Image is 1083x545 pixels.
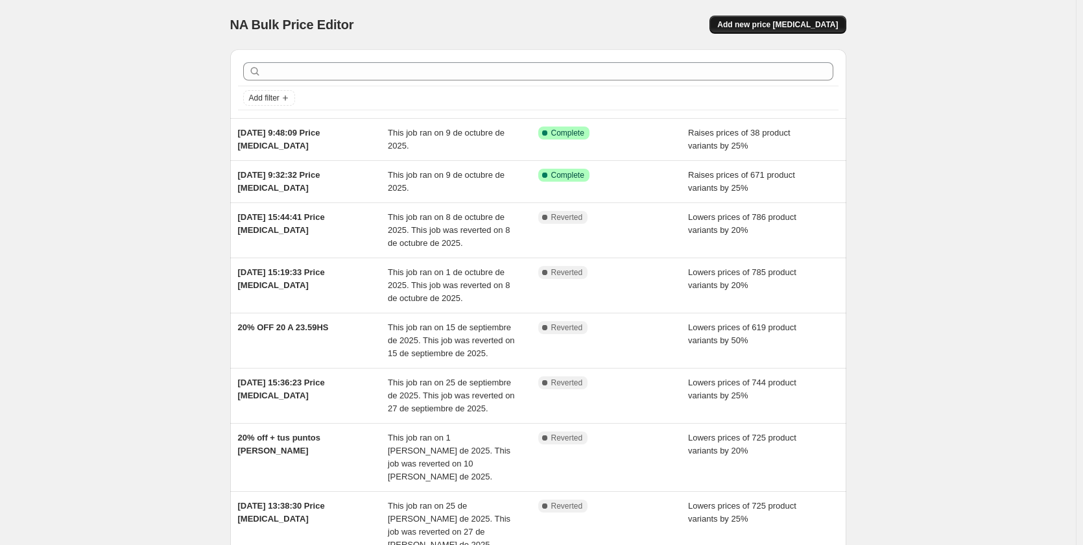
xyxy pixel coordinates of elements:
span: Reverted [551,501,583,511]
span: This job ran on 9 de octubre de 2025. [388,170,505,193]
span: 20% off + tus puntos [PERSON_NAME] [238,433,320,455]
span: [DATE] 15:19:33 Price [MEDICAL_DATA] [238,267,325,290]
span: Complete [551,128,584,138]
button: Add filter [243,90,295,106]
span: Lowers prices of 725 product variants by 20% [688,433,796,455]
span: Lowers prices of 786 product variants by 20% [688,212,796,235]
span: [DATE] 15:36:23 Price [MEDICAL_DATA] [238,378,325,400]
span: This job ran on 1 de octubre de 2025. This job was reverted on 8 de octubre de 2025. [388,267,510,303]
span: NA Bulk Price Editor [230,18,354,32]
button: Add new price [MEDICAL_DATA] [709,16,846,34]
span: Raises prices of 671 product variants by 25% [688,170,795,193]
span: Lowers prices of 725 product variants by 25% [688,501,796,524]
span: Reverted [551,267,583,278]
span: [DATE] 9:48:09 Price [MEDICAL_DATA] [238,128,320,151]
span: Lowers prices of 785 product variants by 20% [688,267,796,290]
span: Raises prices of 38 product variants by 25% [688,128,791,151]
span: Reverted [551,212,583,223]
span: Reverted [551,433,583,443]
span: [DATE] 13:38:30 Price [MEDICAL_DATA] [238,501,325,524]
span: Reverted [551,322,583,333]
span: 20% OFF 20 A 23.59HS [238,322,329,332]
span: Reverted [551,378,583,388]
span: This job ran on 1 [PERSON_NAME] de 2025. This job was reverted on 10 [PERSON_NAME] de 2025. [388,433,510,481]
span: Lowers prices of 619 product variants by 50% [688,322,796,345]
span: Add filter [249,93,280,103]
span: Lowers prices of 744 product variants by 25% [688,378,796,400]
span: This job ran on 15 de septiembre de 2025. This job was reverted on 15 de septiembre de 2025. [388,322,515,358]
span: [DATE] 9:32:32 Price [MEDICAL_DATA] [238,170,320,193]
span: Add new price [MEDICAL_DATA] [717,19,838,30]
span: This job ran on 8 de octubre de 2025. This job was reverted on 8 de octubre de 2025. [388,212,510,248]
span: [DATE] 15:44:41 Price [MEDICAL_DATA] [238,212,325,235]
span: Complete [551,170,584,180]
span: This job ran on 9 de octubre de 2025. [388,128,505,151]
span: This job ran on 25 de septiembre de 2025. This job was reverted on 27 de septiembre de 2025. [388,378,515,413]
